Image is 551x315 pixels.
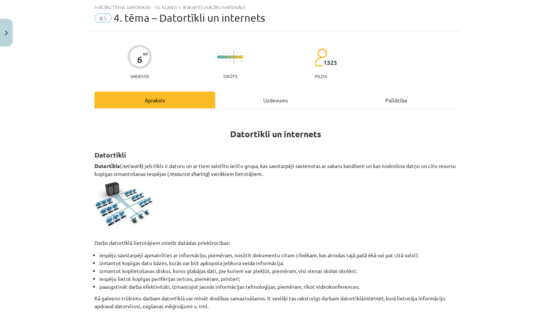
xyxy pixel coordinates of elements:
img: icon-short-line-57e1e144782c952c97e751825c79c345078a6d821885a25fce030b3d8c18986b.svg [226,52,227,54]
img: icon-short-line-57e1e144782c952c97e751825c79c345078a6d821885a25fce030b3d8c18986b.svg [237,60,238,62]
p: Saņemsi [127,73,152,79]
strong: Datortīkls [94,162,120,169]
img: icon-short-line-57e1e144782c952c97e751825c79c345078a6d821885a25fce030b3d8c18986b.svg [237,52,238,54]
strong: Datortīkli un internets [230,129,321,139]
p: Darbs datortīklā lietotājiem sniedz dažādas priekšrocības: [94,231,457,247]
span: XP [143,52,148,56]
div: Mācību tēma: Datorikas - 10. klases 1. ieskaites mācību materiāls [94,4,457,10]
span: 1323 [323,59,337,66]
img: icon-short-line-57e1e144782c952c97e751825c79c345078a6d821885a25fce030b3d8c18986b.svg [219,52,219,54]
img: icon-short-line-57e1e144782c952c97e751825c79c345078a6d821885a25fce030b3d8c18986b.svg [219,60,219,62]
div: Apraksts [94,91,215,108]
img: icon-short-line-57e1e144782c952c97e751825c79c345078a6d821885a25fce030b3d8c18986b.svg [222,52,223,54]
span: #5 [94,13,112,22]
em: network [122,162,142,169]
img: icon-short-line-57e1e144782c952c97e751825c79c345078a6d821885a25fce030b3d8c18986b.svg [222,60,223,62]
img: icon-short-line-57e1e144782c952c97e751825c79c345078a6d821885a25fce030b3d8c18986b.svg [241,60,242,62]
img: icon-close-lesson-0947bae3869378f0d4975bcd49f059093ad1ed9edebbc8119c70593378902aed.svg [5,31,8,36]
p: Kā galveno trūkumu darbam datortīklā var minēt drošības samazināšanos. It sevišķi tas raksturīgs ... [94,294,457,310]
em: Internet [364,295,383,301]
p: ( ) jeb tīkls ir datoru un ar tiem saistīto ierīču grupa, kas savstarpēji savienotas ar sakaru ka... [94,162,457,178]
p: pilda [315,73,327,79]
p: Grūts [223,73,237,79]
img: icon-long-line-d9ea69661e0d244f92f715978eff75569469978d946b2353a9bb055b3ed8787d.svg [234,50,234,64]
div: Palīdzība [336,91,457,108]
li: iespēju savstarpēji apmainīties ar informāciju, piemēram, nosūtīt dokumentu citam cilvēkam, kas a... [99,251,457,259]
li: paaugstināt darba efektivitāti, izmantojot jaunās informācijas tehnoloģijas, piemēram, rīkot vide... [99,283,457,291]
span: 4. tēma – Datortīkli un internets [114,12,265,24]
strong: Datortīkli [94,150,126,159]
em: resource sharing [169,170,208,177]
div: Uzdevums [215,91,336,108]
div: 6 [137,54,142,65]
li: iespēju lietot kopīgas perifērijas ierīces, piemēram, printeri; [99,275,457,283]
li: izmantot kopīgas datu bāzes, kurās var būt apkopota jebkura veida informācija; [99,259,457,267]
img: students-c634bb4e5e11cddfef0936a35e636f08e4e9abd3cc4e673bd6f9a4125e45ecb1.svg [314,48,327,67]
img: icon-short-line-57e1e144782c952c97e751825c79c345078a6d821885a25fce030b3d8c18986b.svg [226,60,227,62]
img: icon-short-line-57e1e144782c952c97e751825c79c345078a6d821885a25fce030b3d8c18986b.svg [241,52,242,54]
li: izmantot koplietošanas diskus, kuros glabājas dati, pie kuriem var piekļūt, piemēram, visi vienas... [99,267,457,275]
